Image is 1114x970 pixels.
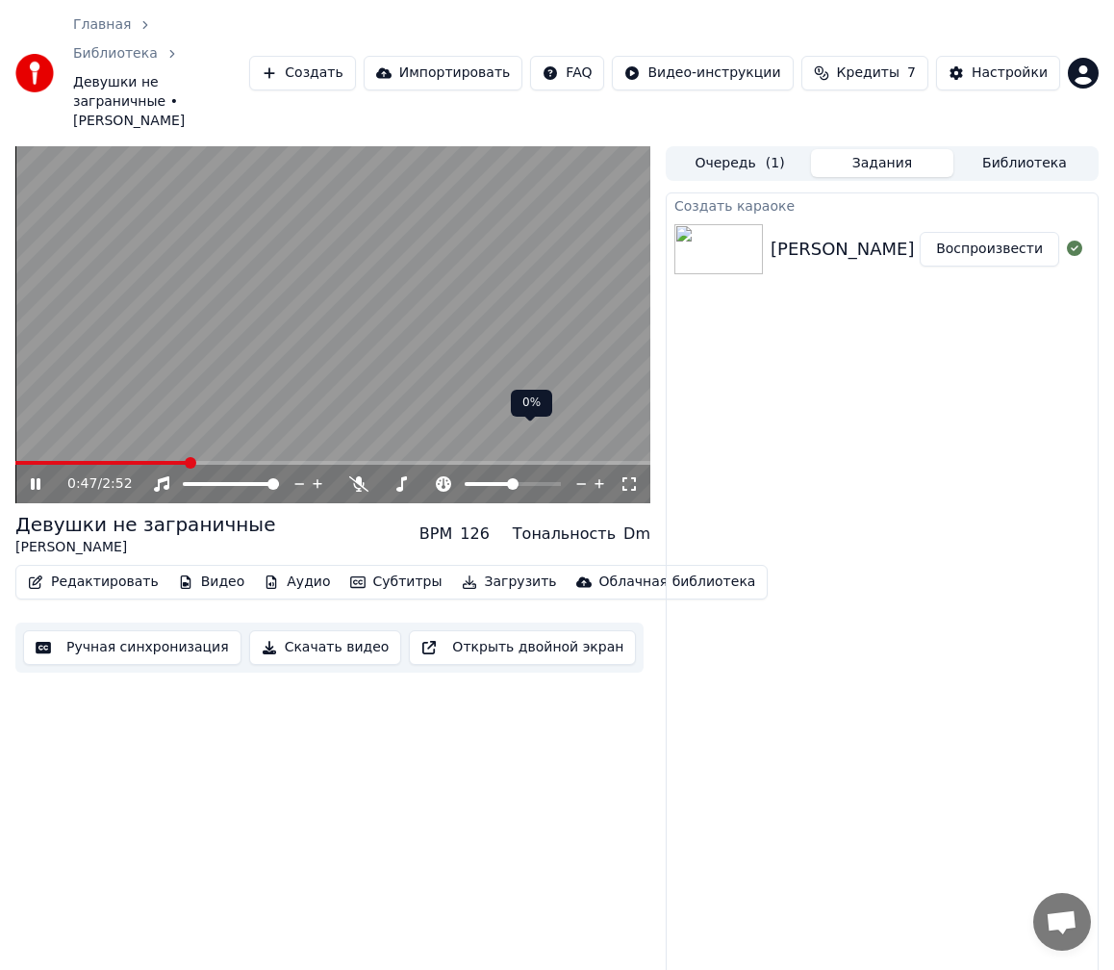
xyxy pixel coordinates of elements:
button: Редактировать [20,569,166,596]
span: 7 [907,64,916,83]
div: [PERSON_NAME] не заграничные [771,236,1066,263]
button: Импортировать [364,56,523,90]
div: [PERSON_NAME] [15,538,275,557]
button: Настройки [936,56,1060,90]
a: Главная [73,15,131,35]
div: / [67,474,114,494]
div: Dm [623,523,650,546]
button: Открыть двойной экран [409,630,636,665]
div: Создать караоке [667,193,1098,217]
div: 0% [511,390,552,417]
button: Ручная синхронизация [23,630,241,665]
a: Библиотека [73,44,158,64]
div: Девушки не заграничные [15,511,275,538]
button: Скачать видео [249,630,402,665]
button: Видео-инструкции [612,56,793,90]
button: Аудио [256,569,338,596]
div: Настройки [972,64,1048,83]
button: Задания [811,149,953,177]
button: Создать [249,56,355,90]
div: 126 [460,523,490,546]
button: Видео [170,569,253,596]
span: ( 1 ) [766,154,785,173]
div: Тональность [513,523,616,546]
div: Облачная библиотека [599,573,756,592]
span: 0:47 [67,474,97,494]
button: FAQ [530,56,604,90]
img: youka [15,54,54,92]
div: BPM [419,523,452,546]
span: Кредиты [837,64,899,83]
button: Субтитры [342,569,450,596]
nav: breadcrumb [73,15,249,131]
button: Загрузить [454,569,565,596]
button: Кредиты7 [801,56,928,90]
button: Воспроизвести [920,232,1059,267]
span: Девушки не заграничные • [PERSON_NAME] [73,73,249,131]
a: Открытый чат [1033,893,1091,951]
button: Библиотека [953,149,1096,177]
span: 2:52 [102,474,132,494]
button: Очередь [669,149,811,177]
